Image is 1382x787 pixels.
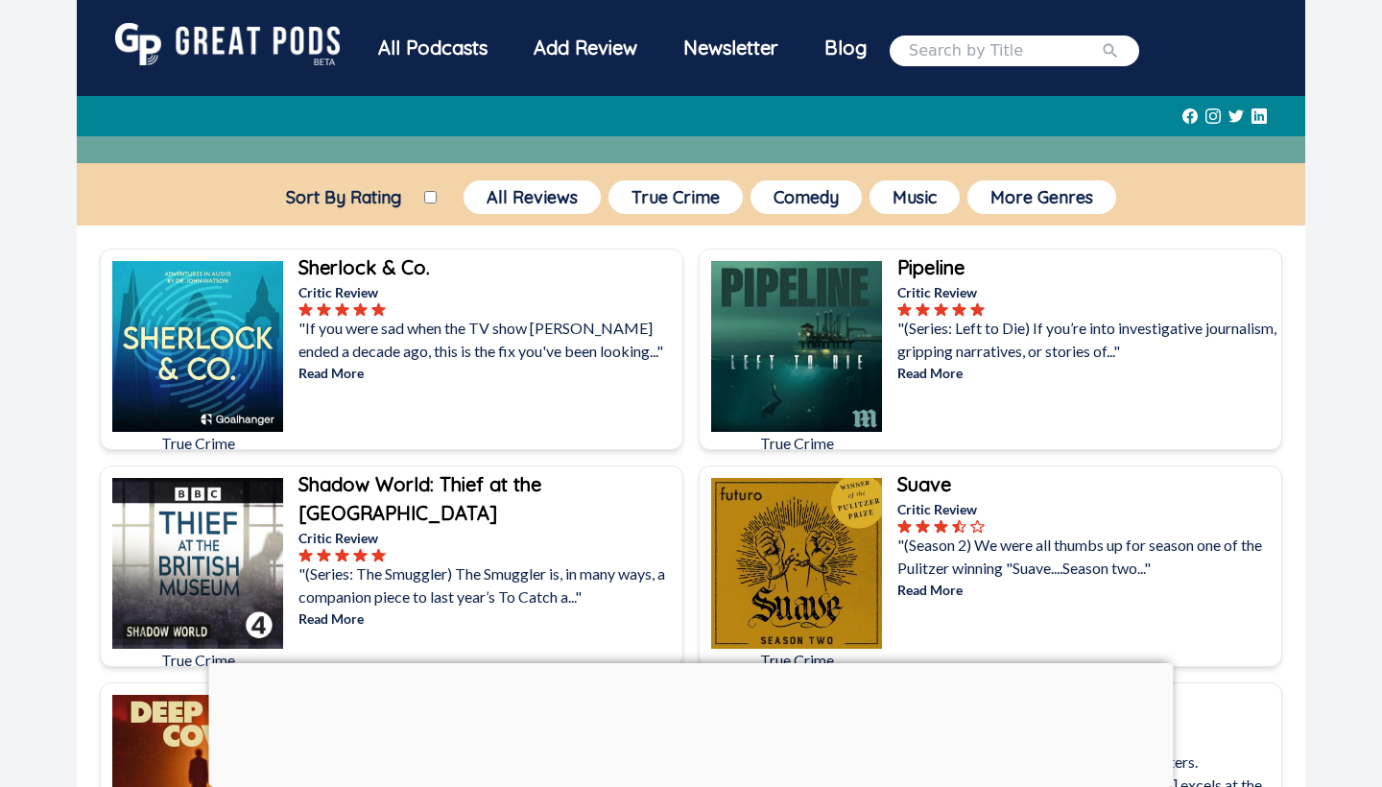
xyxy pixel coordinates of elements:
p: True Crime [711,432,882,455]
label: Sort By Rating [263,186,424,208]
b: Suave [897,472,951,496]
p: "If you were sad when the TV show [PERSON_NAME] ended a decade ago, this is the fix you've been l... [298,317,679,363]
b: Shadow World: Thief at the [GEOGRAPHIC_DATA] [298,472,541,525]
a: PipelineTrue CrimePipelineCritic Review"(Series: Left to Die) If you’re into investigative journa... [699,249,1282,450]
a: Newsletter [660,23,801,78]
p: Critic Review [298,528,679,548]
a: Add Review [511,23,660,73]
button: Music [870,180,960,214]
div: All Podcasts [355,23,511,73]
p: True Crime [711,649,882,672]
p: Read More [897,363,1277,383]
button: True Crime [608,180,743,214]
p: Read More [897,580,1277,600]
p: True Crime [112,649,283,672]
p: Critic Review [897,499,1277,519]
p: "(Series: Left to Die) If you’re into investigative journalism, gripping narratives, or stories o... [897,317,1277,363]
button: More Genres [967,180,1116,214]
a: True Crime [605,177,747,218]
b: Pipeline [897,255,965,279]
p: Critic Review [897,282,1277,302]
img: GreatPods [115,23,340,65]
button: All Reviews [464,180,601,214]
img: Shadow World: Thief at the British Museum [112,478,283,649]
b: Sherlock & Co. [298,255,430,279]
button: Comedy [751,180,862,214]
p: Critic Review [298,282,679,302]
p: "(Series: The Smuggler) The Smuggler is, in many ways, a companion piece to last year’s To Catch ... [298,562,679,608]
input: Search by Title [909,39,1101,62]
a: Blog [801,23,890,73]
p: Read More [298,363,679,383]
a: All Reviews [460,177,605,218]
a: Music [866,177,964,218]
p: "(Season 2) We were all thumbs up for season one of the Pulitzer winning "Suave....Season two..." [897,534,1277,580]
img: Suave [711,478,882,649]
a: Shadow World: Thief at the British MuseumTrue CrimeShadow World: Thief at the [GEOGRAPHIC_DATA]Cr... [100,465,683,667]
a: Comedy [747,177,866,218]
p: True Crime [112,432,283,455]
img: Sherlock & Co. [112,261,283,432]
a: All Podcasts [355,23,511,78]
iframe: Advertisement [209,663,1174,782]
a: Sherlock & Co.True CrimeSherlock & Co.Critic Review"If you were sad when the TV show [PERSON_NAME... [100,249,683,450]
a: SuaveTrue CrimeSuaveCritic Review"(Season 2) We were all thumbs up for season one of the Pulitzer... [699,465,1282,667]
img: Pipeline [711,261,882,432]
p: Read More [298,608,679,629]
div: Newsletter [660,23,801,73]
